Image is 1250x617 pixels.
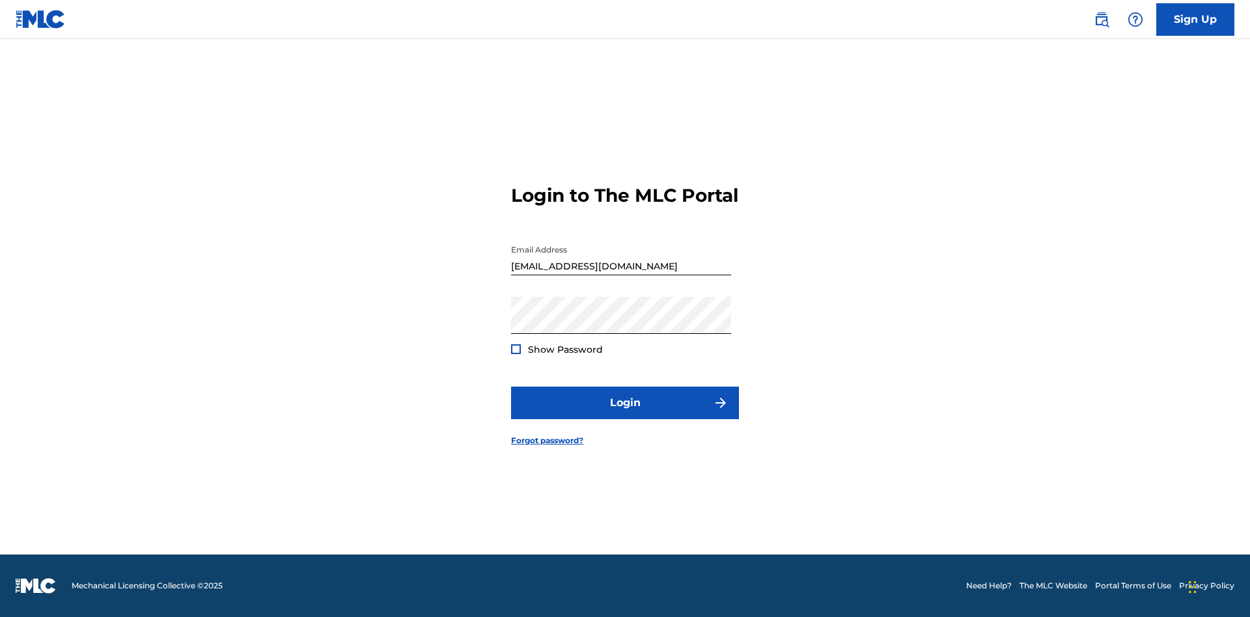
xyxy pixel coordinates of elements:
[1122,7,1148,33] div: Help
[528,344,603,355] span: Show Password
[16,10,66,29] img: MLC Logo
[1020,580,1087,592] a: The MLC Website
[511,435,583,446] a: Forgot password?
[1095,580,1171,592] a: Portal Terms of Use
[1089,7,1115,33] a: Public Search
[1185,555,1250,617] iframe: Chat Widget
[966,580,1012,592] a: Need Help?
[16,578,56,594] img: logo
[1189,568,1197,607] div: Drag
[511,184,738,207] h3: Login to The MLC Portal
[1094,12,1109,27] img: search
[511,387,739,419] button: Login
[72,580,223,592] span: Mechanical Licensing Collective © 2025
[1156,3,1234,36] a: Sign Up
[713,395,729,411] img: f7272a7cc735f4ea7f67.svg
[1179,580,1234,592] a: Privacy Policy
[1128,12,1143,27] img: help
